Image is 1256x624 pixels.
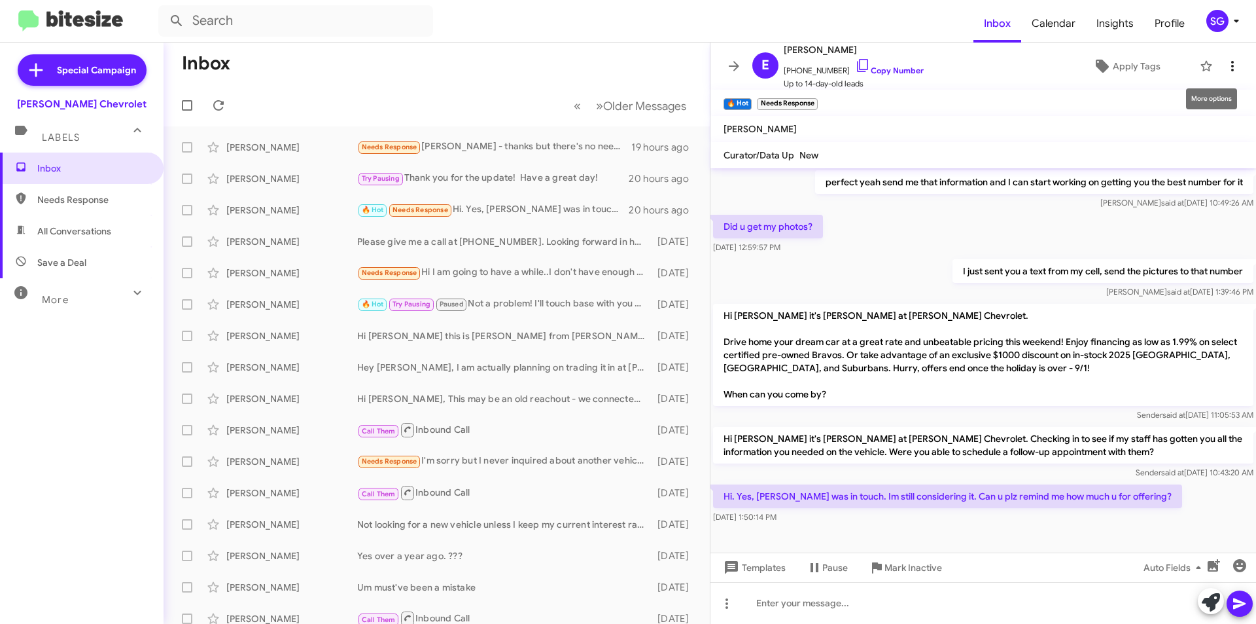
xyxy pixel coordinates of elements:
[651,392,699,405] div: [DATE]
[952,259,1253,283] p: I just sent you a text from my cell, send the pictures to that number
[226,172,357,185] div: [PERSON_NAME]
[362,206,384,214] span: 🔥 Hot
[37,193,148,206] span: Needs Response
[855,65,924,75] a: Copy Number
[721,556,786,579] span: Templates
[226,455,357,468] div: [PERSON_NAME]
[226,549,357,562] div: [PERSON_NAME]
[567,92,694,119] nav: Page navigation example
[392,300,430,308] span: Try Pausing
[226,329,357,342] div: [PERSON_NAME]
[815,170,1253,194] p: perfect yeah send me that information and I can start working on getting you the best number for it
[651,486,699,500] div: [DATE]
[1113,54,1160,78] span: Apply Tags
[822,556,848,579] span: Pause
[1136,468,1253,477] span: Sender [DATE] 10:43:20 AM
[1186,88,1237,109] div: More options
[362,427,396,435] span: Call Them
[651,361,699,374] div: [DATE]
[799,149,818,161] span: New
[226,518,357,531] div: [PERSON_NAME]
[884,556,942,579] span: Mark Inactive
[651,298,699,311] div: [DATE]
[1143,556,1206,579] span: Auto Fields
[362,143,417,151] span: Needs Response
[651,424,699,437] div: [DATE]
[226,266,357,280] div: [PERSON_NAME]
[1137,410,1253,420] span: Sender [DATE] 11:05:53 AM
[357,454,651,469] div: I'm sorry but I never inquired about another vehicle I'm happy with the one that I have.
[713,427,1253,464] p: Hi [PERSON_NAME] it's [PERSON_NAME] at [PERSON_NAME] Chevrolet. Checking in to see if my staff ha...
[357,361,651,374] div: Hey [PERSON_NAME], I am actually planning on trading it in at [PERSON_NAME] Nissan of Stanhope, g...
[226,424,357,437] div: [PERSON_NAME]
[566,92,589,119] button: Previous
[1086,5,1144,43] span: Insights
[17,98,147,111] div: [PERSON_NAME] Chevrolet
[362,300,384,308] span: 🔥 Hot
[1106,287,1253,297] span: [PERSON_NAME] [DATE] 1:39:46 PM
[629,172,699,185] div: 20 hours ago
[1162,410,1185,420] span: said at
[724,98,752,110] small: 🔥 Hot
[226,581,357,594] div: [PERSON_NAME]
[1167,287,1190,297] span: said at
[631,141,699,154] div: 19 hours ago
[1133,556,1217,579] button: Auto Fields
[973,5,1021,43] a: Inbox
[1206,10,1229,32] div: SG
[1100,198,1253,208] span: [PERSON_NAME] [DATE] 10:49:26 AM
[357,171,629,186] div: Thank you for the update! Have a great day!
[757,98,817,110] small: Needs Response
[724,123,797,135] span: [PERSON_NAME]
[440,300,464,308] span: Paused
[42,294,69,306] span: More
[651,266,699,280] div: [DATE]
[362,615,396,624] span: Call Them
[357,518,651,531] div: Not looking for a new vehicle unless I keep my current interest rate.
[362,490,396,498] span: Call Them
[574,98,581,114] span: «
[226,392,357,405] div: [PERSON_NAME]
[651,581,699,594] div: [DATE]
[357,297,651,312] div: Not a problem! I'll touch base with you the 16th!
[357,265,651,280] div: Hi I am going to have a while..I don't have enough equity in my Nissan Rogue..I have only had it ...
[651,455,699,468] div: [DATE]
[226,361,357,374] div: [PERSON_NAME]
[357,139,631,155] div: [PERSON_NAME] - thanks but there's no need to text me like this.
[357,485,651,501] div: Inbound Call
[1195,10,1242,32] button: SG
[158,5,433,37] input: Search
[357,329,651,342] div: Hi [PERSON_NAME] this is [PERSON_NAME] from [PERSON_NAME] in [GEOGRAPHIC_DATA], This is my cell n...
[713,485,1182,508] p: Hi. Yes, [PERSON_NAME] was in touch. Im still considering it. Can u plz remind me how much u for ...
[182,53,230,74] h1: Inbox
[362,268,417,277] span: Needs Response
[713,512,776,522] span: [DATE] 1:50:14 PM
[1144,5,1195,43] a: Profile
[357,549,651,562] div: Yes over a year ago. ???
[603,99,686,113] span: Older Messages
[226,204,357,217] div: [PERSON_NAME]
[362,174,400,183] span: Try Pausing
[713,304,1253,406] p: Hi [PERSON_NAME] it's [PERSON_NAME] at [PERSON_NAME] Chevrolet. Drive home your dream car at a gr...
[226,141,357,154] div: [PERSON_NAME]
[710,556,796,579] button: Templates
[357,422,651,438] div: Inbound Call
[784,77,924,90] span: Up to 14-day-old leads
[226,486,357,500] div: [PERSON_NAME]
[392,206,448,214] span: Needs Response
[651,235,699,248] div: [DATE]
[651,518,699,531] div: [DATE]
[596,98,603,114] span: »
[713,242,780,252] span: [DATE] 12:59:57 PM
[42,132,80,143] span: Labels
[57,64,136,77] span: Special Campaign
[357,392,651,405] div: Hi [PERSON_NAME], This may be an old reachout - we connected in the fall of 2022 and purchased a ...
[713,215,823,238] p: Did u get my photos?
[784,42,924,58] span: [PERSON_NAME]
[629,204,699,217] div: 20 hours ago
[357,581,651,594] div: Um must've been a mistake
[1021,5,1086,43] a: Calendar
[588,92,694,119] button: Next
